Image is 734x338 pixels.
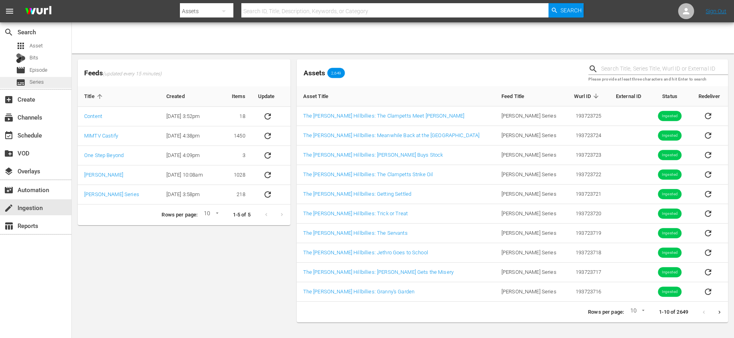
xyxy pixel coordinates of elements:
span: Channels [4,113,14,122]
td: [PERSON_NAME] Series [495,282,566,302]
span: Created [166,93,195,100]
td: 193723718 [566,243,608,263]
p: Rows per page: [162,211,197,219]
td: 193723716 [566,282,608,302]
p: Rows per page: [588,309,624,316]
span: Asset [30,42,43,50]
th: Redeliver [692,86,728,106]
a: MIMTV Castify [84,133,118,139]
p: Please provide at least three characters and hit Enter to search [588,76,728,83]
span: Ingested [658,172,681,178]
th: External ID [608,86,647,106]
td: [PERSON_NAME] Series [495,126,566,145]
a: The [PERSON_NAME] Hillbillies: The Servants [303,230,408,236]
td: [PERSON_NAME] Series [495,243,566,263]
span: Ingested [658,230,681,236]
span: Ingestion [4,203,14,213]
td: 193723724 [566,126,608,145]
span: Assets [304,69,325,77]
th: Update [252,86,290,107]
a: The [PERSON_NAME] Hillbillies: Jethro Goes to School [303,250,428,255]
span: Episode [30,66,47,74]
img: ans4CAIJ8jUAAAAAAAAAAAAAAAAAAAAAAAAgQb4GAAAAAAAAAAAAAAAAAAAAAAAAJMjXAAAAAAAAAAAAAAAAAAAAAAAAgAT5G... [19,2,57,21]
span: Series [16,78,26,87]
a: The [PERSON_NAME] Hillbillies: [PERSON_NAME] Buys Stock [303,152,443,158]
td: 193723723 [566,145,608,165]
td: [DATE] 3:52pm [160,107,220,126]
span: menu [5,6,14,16]
span: (updated every 15 minutes) [103,71,162,77]
span: Reports [4,221,14,231]
td: [PERSON_NAME] Series [495,263,566,282]
td: [PERSON_NAME] Series [495,204,566,224]
td: 193723717 [566,263,608,282]
button: Next page [712,305,727,320]
a: The [PERSON_NAME] Hillbillies: Granny's Garden [303,289,414,295]
th: Feed Title [495,86,566,106]
span: Ingested [658,289,681,295]
div: Bits [16,53,26,63]
a: One Step Beyond [84,152,124,158]
input: Search Title, Series Title, Wurl ID or External ID [601,63,728,75]
td: [PERSON_NAME] Series [495,224,566,243]
span: VOD [4,149,14,158]
table: sticky table [297,86,728,302]
span: Feeds [78,67,290,80]
td: 193723722 [566,165,608,185]
td: [PERSON_NAME] Series [495,165,566,185]
a: The [PERSON_NAME] Hillbillies: Trick or Treat [303,210,408,216]
td: 193723720 [566,204,608,224]
a: The [PERSON_NAME] Hillbillies: The Clampetts Strike Oil [303,171,433,177]
th: Status [647,86,692,106]
td: 1450 [220,126,252,146]
span: Ingested [658,133,681,139]
div: 10 [201,209,220,221]
td: 193723719 [566,224,608,243]
td: [DATE] 4:38pm [160,126,220,146]
td: [DATE] 3:58pm [160,185,220,204]
td: [PERSON_NAME] Series [495,145,566,165]
td: [PERSON_NAME] Series [495,106,566,126]
a: The [PERSON_NAME] Hillbillies: [PERSON_NAME] Gets the Misery [303,269,454,275]
span: Ingested [658,113,681,119]
a: Content [84,113,102,119]
p: 1-5 of 5 [233,211,251,219]
span: Asset [16,41,26,51]
span: 2,649 [328,71,345,75]
td: 18 [220,107,252,126]
td: 3 [220,146,252,165]
a: [PERSON_NAME] Series [84,191,139,197]
td: [PERSON_NAME] Series [495,185,566,204]
td: 218 [220,185,252,204]
span: Bits [30,54,38,62]
a: The [PERSON_NAME] Hillbillies: Meanwhile Back at the [GEOGRAPHIC_DATA] [303,132,480,138]
span: Wurl ID [574,92,601,100]
a: Sign Out [706,8,726,14]
span: Title [84,93,105,100]
div: 10 [627,306,646,318]
span: Overlays [4,167,14,176]
span: Series [30,78,44,86]
td: [DATE] 4:09pm [160,146,220,165]
button: Search [549,3,584,18]
span: Ingested [658,152,681,158]
span: Asset Title [303,92,339,100]
span: Ingested [658,191,681,197]
span: Create [4,95,14,104]
td: 193723725 [566,106,608,126]
a: The [PERSON_NAME] Hillbillies: The Clampetts Meet [PERSON_NAME] [303,113,465,119]
span: Ingested [658,250,681,256]
p: 1-10 of 2649 [659,309,688,316]
span: Search [4,28,14,37]
span: Search [560,3,582,18]
td: [DATE] 10:08am [160,165,220,185]
table: sticky table [78,86,290,204]
span: Episode [16,65,26,75]
span: Ingested [658,269,681,275]
th: Items [220,86,252,107]
span: Schedule [4,131,14,140]
span: Automation [4,185,14,195]
a: [PERSON_NAME] [84,172,123,178]
a: The [PERSON_NAME] Hillbillies: Getting Settled [303,191,411,197]
span: Ingested [658,211,681,217]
